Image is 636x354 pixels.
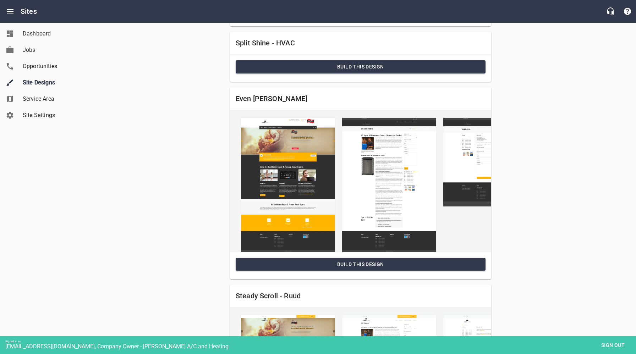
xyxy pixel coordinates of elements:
button: Sign out [595,339,631,352]
span: Dashboard [23,29,77,38]
button: Live Chat [602,3,619,20]
h6: Steady Scroll - Ruud [236,290,486,302]
h6: Split Shine - HVAC [236,37,486,49]
span: Site Designs [23,78,77,87]
span: Jobs [23,46,77,54]
button: Build this Design [236,60,486,73]
h6: Sites [21,6,37,17]
button: Support Portal [619,3,636,20]
span: Build this Design [241,62,480,71]
span: Build this Design [241,260,480,269]
span: Opportunities [23,62,77,71]
div: [EMAIL_ADDRESS][DOMAIN_NAME], Company Owner - [PERSON_NAME] A/C and Heating [5,343,636,350]
span: Sign out [598,341,628,350]
button: Build this Design [236,258,486,271]
img: even-keel-ruud.png [241,117,335,255]
div: Signed in as [5,340,636,343]
span: Site Settings [23,111,77,120]
h6: Even [PERSON_NAME] [236,93,486,104]
span: Service Area [23,95,77,103]
img: even-keel-ruud-contact-us.png [443,117,538,207]
img: even-keel-ruud-air-conditioning.png [342,117,437,255]
button: Open drawer [2,3,19,20]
